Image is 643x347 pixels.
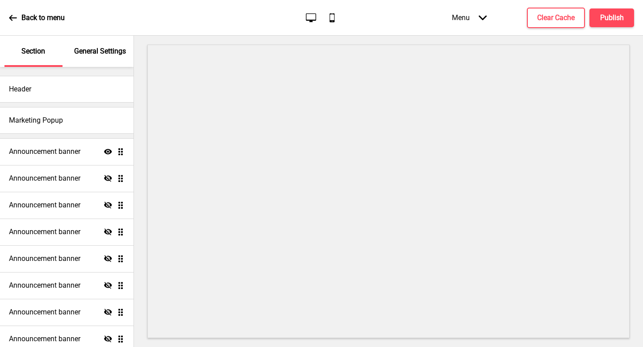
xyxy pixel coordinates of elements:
button: Publish [589,8,634,27]
h4: Clear Cache [537,13,575,23]
h4: Marketing Popup [9,116,63,125]
h4: Announcement banner [9,227,80,237]
p: Back to menu [21,13,65,23]
h4: Header [9,84,31,94]
h4: Announcement banner [9,254,80,264]
h4: Announcement banner [9,281,80,290]
h4: Announcement banner [9,334,80,344]
h4: Announcement banner [9,307,80,317]
div: Menu [443,4,496,31]
h4: Announcement banner [9,173,80,183]
p: General Settings [74,46,126,56]
a: Back to menu [9,6,65,30]
button: Clear Cache [527,8,585,28]
h4: Announcement banner [9,200,80,210]
p: Section [21,46,45,56]
h4: Publish [600,13,624,23]
h4: Announcement banner [9,147,80,157]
